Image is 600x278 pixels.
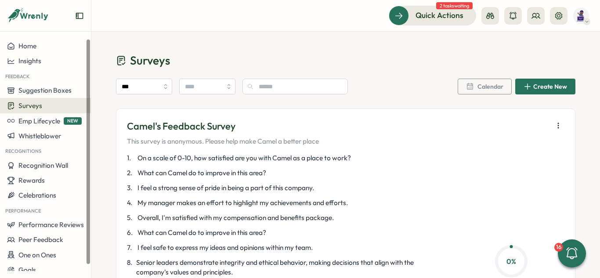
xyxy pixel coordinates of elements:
[127,137,319,146] p: This survey is anonymous. Please help make Camel a better place
[127,119,319,133] p: Camel's Feedback Survey
[137,168,266,178] span: What can Camel do to improve in this area?
[458,79,512,94] button: Calendar
[18,101,42,110] span: Surveys
[18,86,72,94] span: Suggestion Boxes
[477,83,503,90] span: Calendar
[64,117,82,125] span: NEW
[436,2,473,9] span: 2 tasks waiting
[18,235,63,244] span: Peer Feedback
[558,239,586,267] button: 16
[18,161,68,170] span: Recognition Wall
[18,251,56,259] span: One on Ones
[389,6,476,25] button: Quick Actions
[137,153,351,163] span: On a scale of 0-10, how satisfied are you with Camel as a place to work?
[127,168,136,178] span: 2 .
[127,198,136,208] span: 4 .
[416,10,463,21] span: Quick Actions
[573,7,589,24] img: John Sproul
[137,183,314,193] span: I feel a strong sense of pride in being a part of this company.
[127,153,136,163] span: 1 .
[130,53,170,68] span: Surveys
[18,57,41,65] span: Insights
[18,176,45,184] span: Rewards
[137,243,313,253] span: I feel safe to express my ideas and opinions within my team.
[137,198,348,208] span: My manager makes an effort to highlight my achievements and efforts.
[127,258,134,277] span: 8 .
[498,256,525,267] p: 0 %
[18,191,56,199] span: Celebrations
[18,220,84,229] span: Performance Reviews
[127,183,136,193] span: 3 .
[75,11,84,20] button: Expand sidebar
[18,266,36,274] span: Goals
[127,213,136,223] span: 5 .
[18,117,60,125] span: Emp Lifecycle
[137,228,266,238] span: What can Camel do to improve in this area?
[515,79,575,94] button: Create New
[127,228,136,238] span: 6 .
[554,243,563,252] div: 16
[18,42,36,50] span: Home
[136,258,447,277] span: Senior leaders demonstrate integrity and ethical behavior, making decisions that align with the c...
[18,132,61,140] span: Whistleblower
[127,243,136,253] span: 7 .
[137,213,334,223] span: Overall, I'm satisfied with my compensation and benefits package.
[533,83,567,90] span: Create New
